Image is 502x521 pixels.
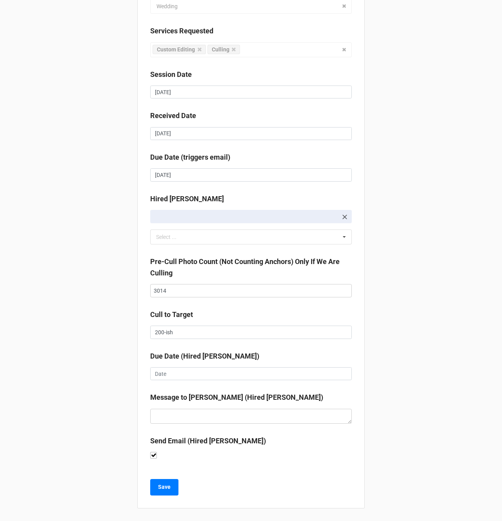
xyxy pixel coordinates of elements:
[150,69,192,80] label: Session Date
[150,168,352,182] input: Date
[150,256,352,279] label: Pre-Cull Photo Count (Not Counting Anchors) Only If We Are Culling
[150,86,352,99] input: Date
[150,152,230,163] label: Due Date (triggers email)
[150,110,196,121] label: Received Date
[150,351,259,362] label: Due Date (Hired [PERSON_NAME])
[150,479,178,495] button: Save
[150,309,193,320] label: Cull to Target
[158,483,171,491] b: Save
[154,233,188,242] div: Select ...
[150,367,352,381] input: Date
[150,435,266,446] label: Send Email (Hired [PERSON_NAME])
[150,193,224,204] label: Hired [PERSON_NAME]
[150,127,352,140] input: Date
[150,26,213,36] label: Services Requested
[150,392,323,403] label: Message to [PERSON_NAME] (Hired [PERSON_NAME])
